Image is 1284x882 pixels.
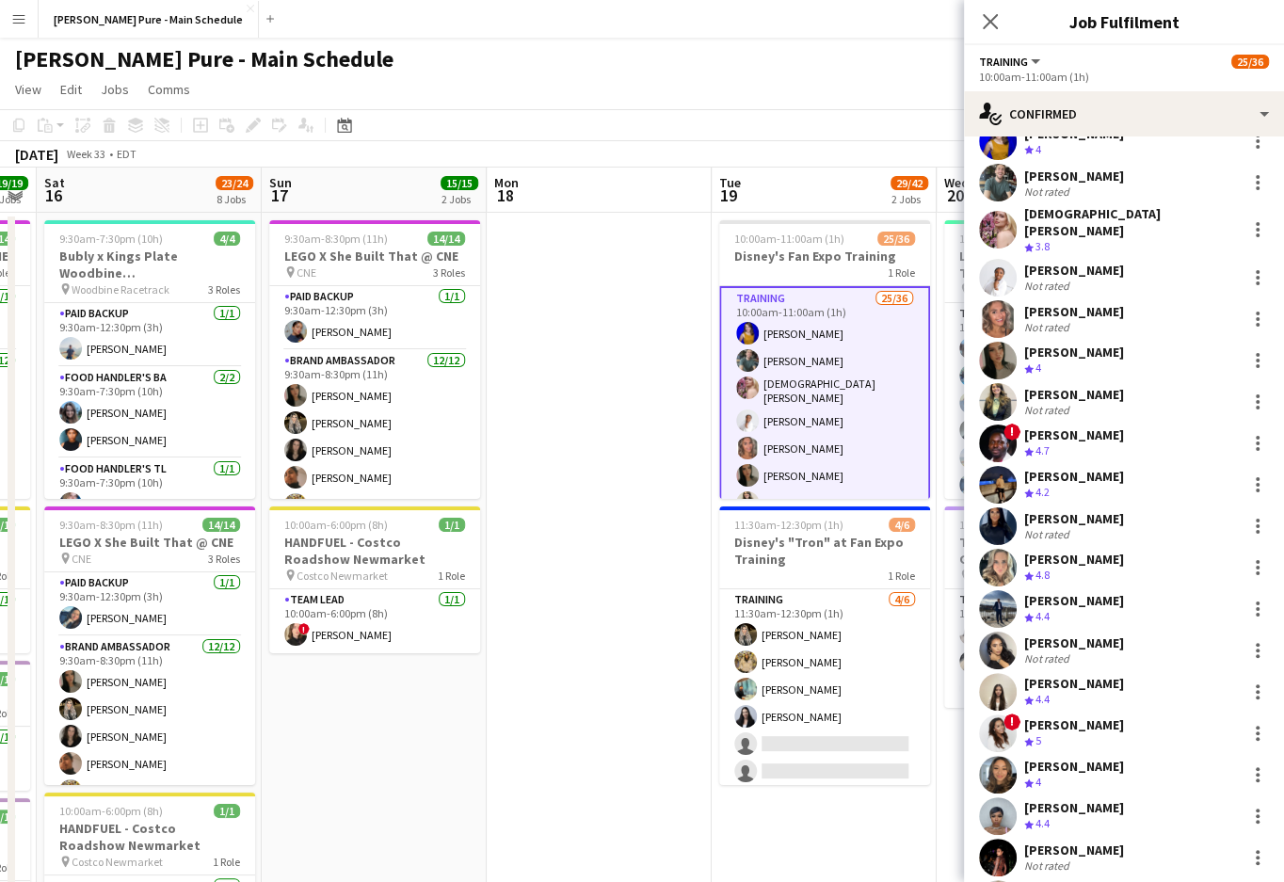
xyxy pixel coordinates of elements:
[213,855,240,869] span: 1 Role
[266,184,292,206] span: 17
[1024,634,1124,651] div: [PERSON_NAME]
[889,518,915,532] span: 4/6
[284,518,388,532] span: 10:00am-6:00pm (8h)
[944,220,1155,499] div: 12:00pm-1:00pm (1h)10/10LEGO @ Fan Expo Toronto Training Virtual1 RoleTraining10/1012:00pm-1:00pm...
[1024,858,1073,873] div: Not rated
[216,176,253,190] span: 23/24
[72,552,91,566] span: CNE
[62,147,109,161] span: Week 33
[941,184,969,206] span: 20
[1024,205,1239,239] div: [DEMOGRAPHIC_DATA][PERSON_NAME]
[101,81,129,98] span: Jobs
[1035,775,1041,789] span: 4
[72,855,163,869] span: Costco Newmarket
[719,248,930,265] h3: Disney's Fan Expo Training
[964,91,1284,136] div: Confirmed
[1024,675,1124,692] div: [PERSON_NAME]
[1024,551,1124,568] div: [PERSON_NAME]
[1035,609,1050,623] span: 4.4
[44,506,255,785] app-job-card: 9:30am-8:30pm (11h)14/14LEGO X She Built That @ CNE CNE3 RolesPaid Backup1/19:30am-12:30pm (3h)[P...
[1035,733,1041,747] span: 5
[944,303,1155,618] app-card-role: Training10/1012:00pm-1:00pm (1h)[PERSON_NAME][PERSON_NAME][PERSON_NAME][PERSON_NAME][PERSON_NAME]...
[93,77,136,102] a: Jobs
[44,820,255,854] h3: HANDFUEL - Costco Roadshow Newmarket
[1035,361,1041,375] span: 4
[59,804,163,818] span: 10:00am-6:00pm (8h)
[439,518,465,532] span: 1/1
[44,303,255,367] app-card-role: Paid Backup1/19:30am-12:30pm (3h)[PERSON_NAME]
[8,77,49,102] a: View
[719,589,930,790] app-card-role: Training4/611:30am-12:30pm (1h)[PERSON_NAME][PERSON_NAME][PERSON_NAME][PERSON_NAME]
[298,623,310,634] span: !
[944,174,969,191] span: Wed
[1035,443,1050,457] span: 4.7
[269,589,480,653] app-card-role: Team Lead1/110:00am-6:00pm (8h)![PERSON_NAME]
[734,518,843,532] span: 11:30am-12:30pm (1h)
[44,572,255,636] app-card-role: Paid Backup1/19:30am-12:30pm (3h)[PERSON_NAME]
[944,534,1155,568] h3: Travel Alberta & AGLC x Great Outdoors Comedy Festival Training
[1024,510,1124,527] div: [PERSON_NAME]
[140,77,198,102] a: Comms
[44,220,255,499] app-job-card: 9:30am-7:30pm (10h)4/4Bubly x Kings Plate Woodbine [GEOGRAPHIC_DATA] Woodbine Racetrack3 RolesPai...
[208,282,240,297] span: 3 Roles
[269,174,292,191] span: Sun
[297,569,388,583] span: Costco Newmarket
[269,286,480,350] app-card-role: Paid Backup1/19:30am-12:30pm (3h)[PERSON_NAME]
[944,248,1155,281] h3: LEGO @ Fan Expo Toronto Training
[1035,239,1050,253] span: 3.8
[1024,426,1124,443] div: [PERSON_NAME]
[427,232,465,246] span: 14/14
[269,220,480,499] div: 9:30am-8:30pm (11h)14/14LEGO X She Built That @ CNE CNE3 RolesPaid Backup1/19:30am-12:30pm (3h)[P...
[441,192,477,206] div: 2 Jobs
[148,81,190,98] span: Comms
[1024,303,1124,320] div: [PERSON_NAME]
[269,534,480,568] h3: HANDFUEL - Costco Roadshow Newmarket
[719,506,930,785] app-job-card: 11:30am-12:30pm (1h)4/6Disney's "Tron" at Fan Expo Training1 RoleTraining4/611:30am-12:30pm (1h)[...
[944,506,1155,708] div: 1:00pm-2:00pm (1h)3/3Travel Alberta & AGLC x Great Outdoors Comedy Festival Training Virtual1 Rol...
[44,534,255,551] h3: LEGO X She Built That @ CNE
[15,81,41,98] span: View
[1024,716,1124,733] div: [PERSON_NAME]
[1024,799,1124,816] div: [PERSON_NAME]
[888,265,915,280] span: 1 Role
[15,45,393,73] h1: [PERSON_NAME] Pure - Main Schedule
[1024,386,1124,403] div: [PERSON_NAME]
[719,174,741,191] span: Tue
[1003,424,1020,441] span: !
[944,589,1155,708] app-card-role: Training3/31:00pm-2:00pm (1h)[PERSON_NAME][PERSON_NAME][PERSON_NAME]
[1024,403,1073,417] div: Not rated
[1024,527,1073,541] div: Not rated
[44,248,255,281] h3: Bubly x Kings Plate Woodbine [GEOGRAPHIC_DATA]
[269,248,480,265] h3: LEGO X She Built That @ CNE
[217,192,252,206] div: 8 Jobs
[1024,592,1124,609] div: [PERSON_NAME]
[1035,692,1050,706] span: 4.4
[891,192,927,206] div: 2 Jobs
[1024,758,1124,775] div: [PERSON_NAME]
[491,184,519,206] span: 18
[208,552,240,566] span: 3 Roles
[734,232,844,246] span: 10:00am-11:00am (1h)
[1024,168,1124,184] div: [PERSON_NAME]
[964,9,1284,34] h3: Job Fulfilment
[891,176,928,190] span: 29/42
[214,232,240,246] span: 4/4
[1035,568,1050,582] span: 4.8
[719,220,930,499] div: 10:00am-11:00am (1h)25/36Disney's Fan Expo Training1 RoleTraining25/3610:00am-11:00am (1h)[PERSON...
[269,506,480,653] div: 10:00am-6:00pm (8h)1/1HANDFUEL - Costco Roadshow Newmarket Costco Newmarket1 RoleTeam Lead1/110:0...
[41,184,65,206] span: 16
[44,367,255,458] app-card-role: Food Handler's BA2/29:30am-7:30pm (10h)[PERSON_NAME][PERSON_NAME]
[1024,279,1073,293] div: Not rated
[39,1,259,38] button: [PERSON_NAME] Pure - Main Schedule
[117,147,136,161] div: EDT
[1035,142,1041,156] span: 4
[716,184,741,206] span: 19
[60,81,82,98] span: Edit
[297,265,316,280] span: CNE
[202,518,240,532] span: 14/14
[72,282,169,297] span: Woodbine Racetrack
[1035,485,1050,499] span: 4.2
[284,232,388,246] span: 9:30am-8:30pm (11h)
